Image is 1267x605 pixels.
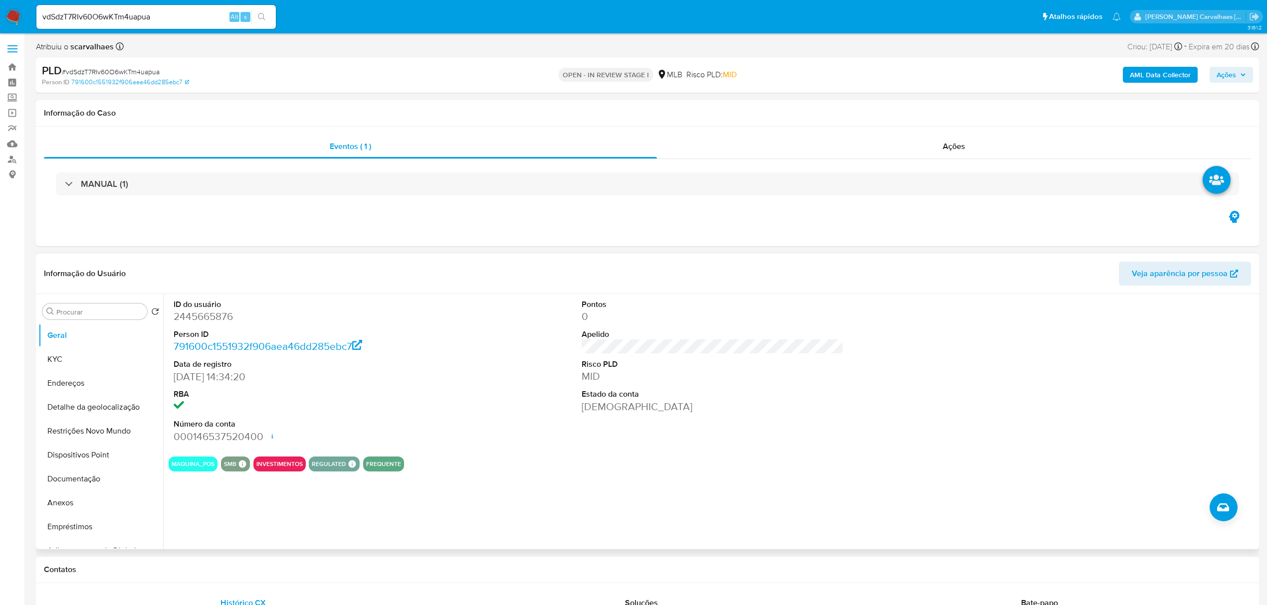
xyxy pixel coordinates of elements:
dt: Person ID [174,329,435,340]
span: Risco PLD: [686,69,737,80]
b: AML Data Collector [1130,67,1191,83]
dt: Número da conta [174,419,435,430]
button: Documentação [38,467,163,491]
button: Detalhe da geolocalização [38,395,163,419]
dd: [DATE] 14:34:20 [174,370,435,384]
button: Retornar ao pedido padrão [151,307,159,318]
span: s [244,12,247,21]
span: MID [723,69,737,80]
button: Anexos [38,491,163,515]
h1: Contatos [44,565,1251,575]
input: Pesquise usuários ou casos... [36,10,276,23]
a: Notificações [1112,12,1121,21]
a: 791600c1551932f906aea46dd285ebc7 [174,339,363,353]
dt: Apelido [582,329,844,340]
button: AML Data Collector [1123,67,1198,83]
div: MANUAL (1) [56,172,1239,195]
h1: Informação do Usuário [44,269,126,279]
dt: RBA [174,389,435,400]
dt: Pontos [582,299,844,310]
button: Veja aparência por pessoa [1119,262,1251,286]
button: Endereços [38,371,163,395]
button: Dispositivos Point [38,443,163,467]
button: KYC [38,347,163,371]
span: Ações [1217,67,1236,83]
button: Restrições Novo Mundo [38,419,163,443]
span: Ações [943,141,965,152]
dd: 000146537520400 [174,430,435,444]
button: Adiantamentos de Dinheiro [38,539,163,563]
p: sara.carvalhaes@mercadopago.com.br [1145,12,1246,21]
a: Sair [1249,11,1260,22]
h1: Informação do Caso [44,108,1251,118]
dt: Risco PLD [582,359,844,370]
b: PLD [42,62,62,78]
button: Procurar [46,307,54,315]
div: Criou: [DATE] [1127,40,1182,53]
span: - [1184,40,1187,53]
span: Atalhos rápidos [1049,11,1102,22]
dd: [DEMOGRAPHIC_DATA] [582,400,844,414]
p: OPEN - IN REVIEW STAGE I [559,68,653,82]
span: Expira em 20 dias [1189,41,1250,52]
span: Eventos ( 1 ) [330,141,371,152]
span: Alt [230,12,238,21]
dt: Estado da conta [582,389,844,400]
button: Ações [1210,67,1253,83]
input: Procurar [56,307,143,316]
h3: MANUAL (1) [81,178,128,189]
b: scarvalhaes [68,41,114,52]
span: Atribuiu o [36,41,114,52]
dd: 0 [582,309,844,323]
dt: ID do usuário [174,299,435,310]
div: MLB [657,69,682,80]
button: search-icon [251,10,272,24]
a: 791600c1551932f906aea46dd285ebc7 [71,78,189,87]
b: Person ID [42,78,69,87]
button: Geral [38,323,163,347]
dt: Data de registro [174,359,435,370]
dd: MID [582,369,844,383]
span: Veja aparência por pessoa [1132,262,1228,286]
button: Empréstimos [38,515,163,539]
dd: 2445665876 [174,309,435,323]
span: # vdSdzT7RIv60O6wKTm4uapua [62,67,160,77]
